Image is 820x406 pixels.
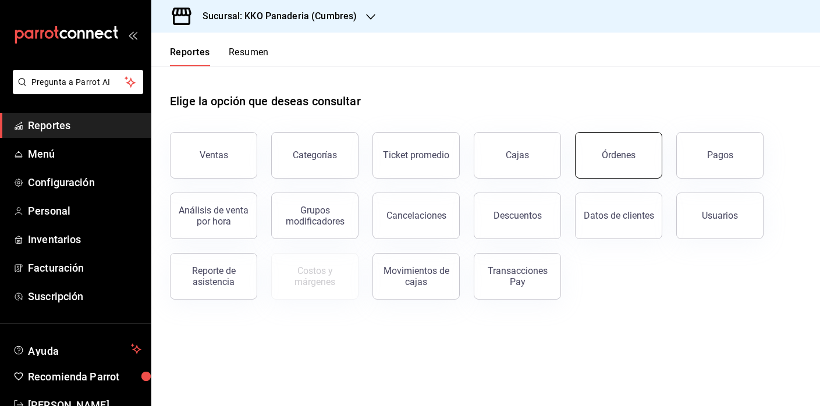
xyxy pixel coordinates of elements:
[13,70,143,94] button: Pregunta a Parrot AI
[584,210,654,221] div: Datos de clientes
[28,146,141,162] span: Menú
[170,47,269,66] div: navigation tabs
[28,342,126,356] span: Ayuda
[702,210,738,221] div: Usuarios
[128,30,137,40] button: open_drawer_menu
[481,265,553,287] div: Transacciones Pay
[506,148,530,162] div: Cajas
[474,193,561,239] button: Descuentos
[271,193,358,239] button: Grupos modificadores
[575,193,662,239] button: Datos de clientes
[474,132,561,179] a: Cajas
[28,203,141,219] span: Personal
[676,132,764,179] button: Pagos
[8,84,143,97] a: Pregunta a Parrot AI
[386,210,446,221] div: Cancelaciones
[372,193,460,239] button: Cancelaciones
[279,205,351,227] div: Grupos modificadores
[28,174,141,190] span: Configuración
[178,205,250,227] div: Análisis de venta por hora
[372,132,460,179] button: Ticket promedio
[170,253,257,300] button: Reporte de asistencia
[229,47,269,66] button: Resumen
[271,253,358,300] button: Contrata inventarios para ver este reporte
[170,193,257,239] button: Análisis de venta por hora
[193,9,357,23] h3: Sucursal: KKO Panaderia (Cumbres)
[28,232,141,247] span: Inventarios
[676,193,764,239] button: Usuarios
[707,149,733,161] div: Pagos
[372,253,460,300] button: Movimientos de cajas
[575,132,662,179] button: Órdenes
[271,132,358,179] button: Categorías
[293,149,337,161] div: Categorías
[28,289,141,304] span: Suscripción
[383,149,449,161] div: Ticket promedio
[28,117,141,133] span: Reportes
[200,149,228,161] div: Ventas
[28,369,141,384] span: Recomienda Parrot
[474,253,561,300] button: Transacciones Pay
[178,265,250,287] div: Reporte de asistencia
[170,132,257,179] button: Ventas
[279,265,351,287] div: Costos y márgenes
[494,210,542,221] div: Descuentos
[28,260,141,276] span: Facturación
[602,149,636,161] div: Órdenes
[170,47,210,66] button: Reportes
[31,76,125,88] span: Pregunta a Parrot AI
[380,265,452,287] div: Movimientos de cajas
[170,92,361,110] h1: Elige la opción que deseas consultar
